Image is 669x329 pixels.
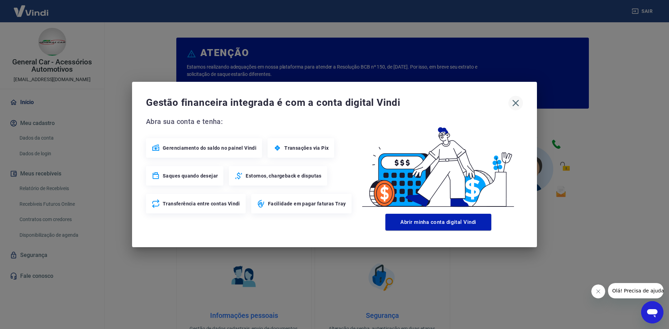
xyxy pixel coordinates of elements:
[163,172,218,179] span: Saques quando desejar
[163,200,240,207] span: Transferência entre contas Vindi
[385,214,491,230] button: Abrir minha conta digital Vindi
[354,116,523,211] img: Good Billing
[4,5,59,10] span: Olá! Precisa de ajuda?
[246,172,321,179] span: Estornos, chargeback e disputas
[146,96,508,110] span: Gestão financeira integrada é com a conta digital Vindi
[641,301,663,323] iframe: Botão para abrir a janela de mensagens
[146,116,354,127] span: Abra sua conta e tenha:
[608,283,663,298] iframe: Mensagem da empresa
[591,284,605,298] iframe: Fechar mensagem
[268,200,346,207] span: Facilidade em pagar faturas Tray
[163,144,256,151] span: Gerenciamento do saldo no painel Vindi
[284,144,329,151] span: Transações via Pix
